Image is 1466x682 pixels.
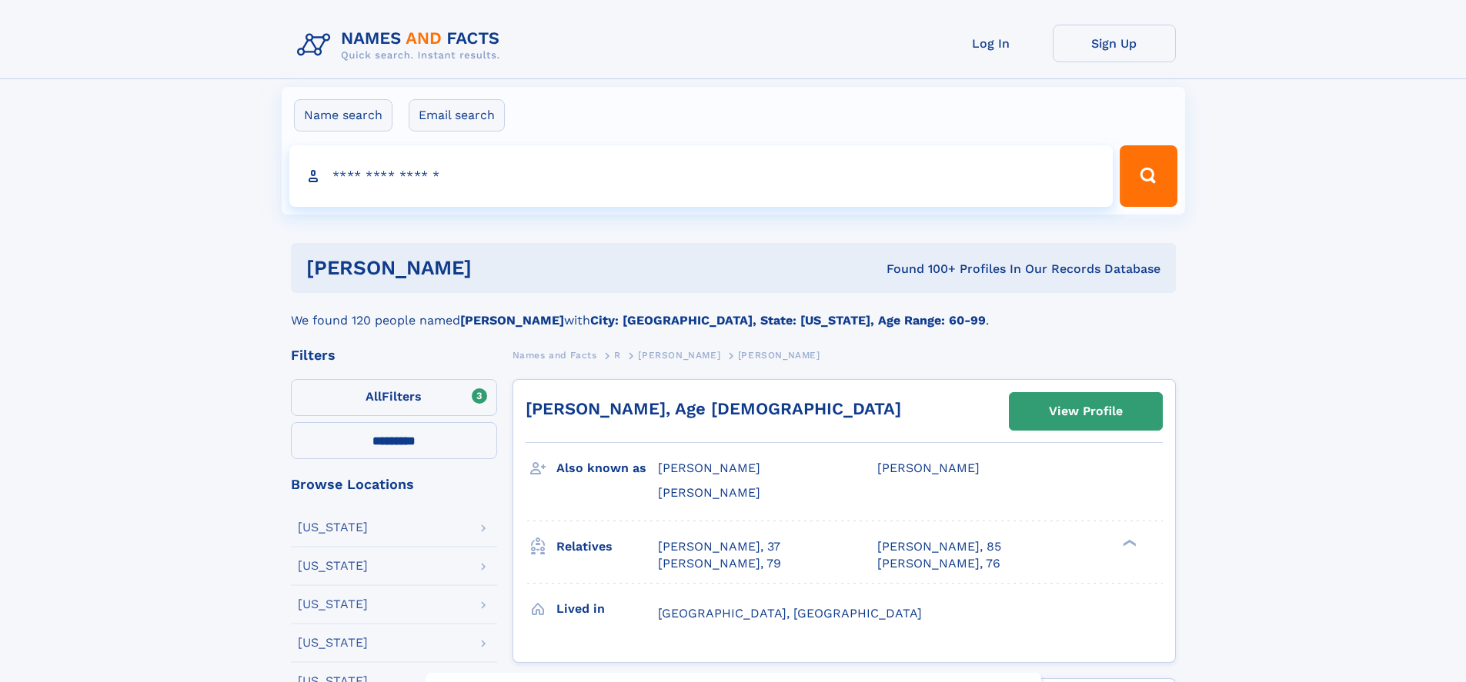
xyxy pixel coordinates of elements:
[877,538,1001,555] a: [PERSON_NAME], 85
[289,145,1114,207] input: search input
[1119,537,1137,547] div: ❯
[614,350,621,361] span: R
[291,25,513,66] img: Logo Names and Facts
[556,455,658,481] h3: Also known as
[526,399,901,418] a: [PERSON_NAME], Age [DEMOGRAPHIC_DATA]
[638,345,720,364] a: [PERSON_NAME]
[291,293,1176,330] div: We found 120 people named with .
[658,555,781,572] a: [PERSON_NAME], 79
[877,461,980,475] span: [PERSON_NAME]
[738,350,820,361] span: [PERSON_NAME]
[614,345,621,364] a: R
[298,598,368,610] div: [US_STATE]
[556,534,658,560] h3: Relatives
[556,596,658,622] h3: Lived in
[409,99,505,131] label: Email search
[658,538,780,555] a: [PERSON_NAME], 37
[460,313,564,328] b: [PERSON_NAME]
[930,25,1053,62] a: Log In
[306,258,680,278] h1: [PERSON_NAME]
[298,560,368,572] div: [US_STATE]
[366,389,382,404] span: All
[1120,145,1177,207] button: Search Button
[679,261,1160,278] div: Found 100+ Profiles In Our Records Database
[1049,394,1123,429] div: View Profile
[513,345,597,364] a: Names and Facts
[291,477,497,491] div: Browse Locations
[590,313,986,328] b: City: [GEOGRAPHIC_DATA], State: [US_STATE], Age Range: 60-99
[1010,393,1162,430] a: View Profile
[877,555,1000,572] a: [PERSON_NAME], 76
[298,637,368,649] div: [US_STATE]
[1053,25,1176,62] a: Sign Up
[658,461,760,475] span: [PERSON_NAME]
[638,350,720,361] span: [PERSON_NAME]
[291,348,497,362] div: Filters
[298,521,368,534] div: [US_STATE]
[294,99,392,131] label: Name search
[291,379,497,416] label: Filters
[658,606,922,620] span: [GEOGRAPHIC_DATA], [GEOGRAPHIC_DATA]
[658,485,760,500] span: [PERSON_NAME]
